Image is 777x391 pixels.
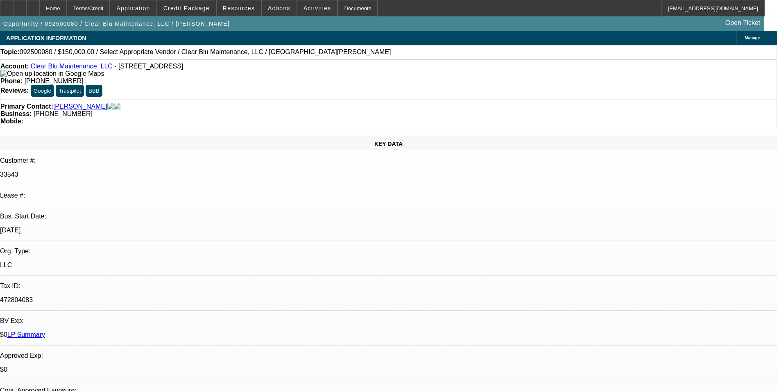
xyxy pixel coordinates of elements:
button: Activities [297,0,338,16]
span: APPLICATION INFORMATION [6,35,86,41]
span: Credit Package [163,5,210,11]
span: Manage [745,36,760,40]
span: Resources [223,5,255,11]
img: linkedin-icon.png [114,103,120,110]
span: 092500080 / $150,000.00 / Select Appropriate Vendor / Clear Blu Maintenance, LLC / [GEOGRAPHIC_DA... [20,48,391,56]
a: View Google Maps [0,70,104,77]
button: Actions [262,0,297,16]
strong: Reviews: [0,87,29,94]
span: - [STREET_ADDRESS] [114,63,183,70]
a: LP Summary [7,331,45,338]
a: [PERSON_NAME] [53,103,107,110]
strong: Mobile: [0,118,23,125]
span: Application [116,5,150,11]
button: Resources [217,0,261,16]
span: KEY DATA [374,141,403,147]
a: Open Ticket [722,16,763,30]
strong: Phone: [0,77,23,84]
img: Open up location in Google Maps [0,70,104,77]
strong: Primary Contact: [0,103,53,110]
button: BBB [86,85,102,97]
button: Trustpilot [56,85,84,97]
strong: Business: [0,110,32,117]
button: Credit Package [157,0,216,16]
a: Clear Blu Maintenance, LLC [31,63,113,70]
strong: Account: [0,63,29,70]
button: Google [31,85,54,97]
button: Application [110,0,156,16]
span: Activities [304,5,331,11]
strong: Topic: [0,48,20,56]
span: [PHONE_NUMBER] [34,110,93,117]
span: Opportunity / 092500080 / Clear Blu Maintenance, LLC / [PERSON_NAME] [3,20,230,27]
span: Actions [268,5,290,11]
span: [PHONE_NUMBER] [25,77,84,84]
img: facebook-icon.png [107,103,114,110]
